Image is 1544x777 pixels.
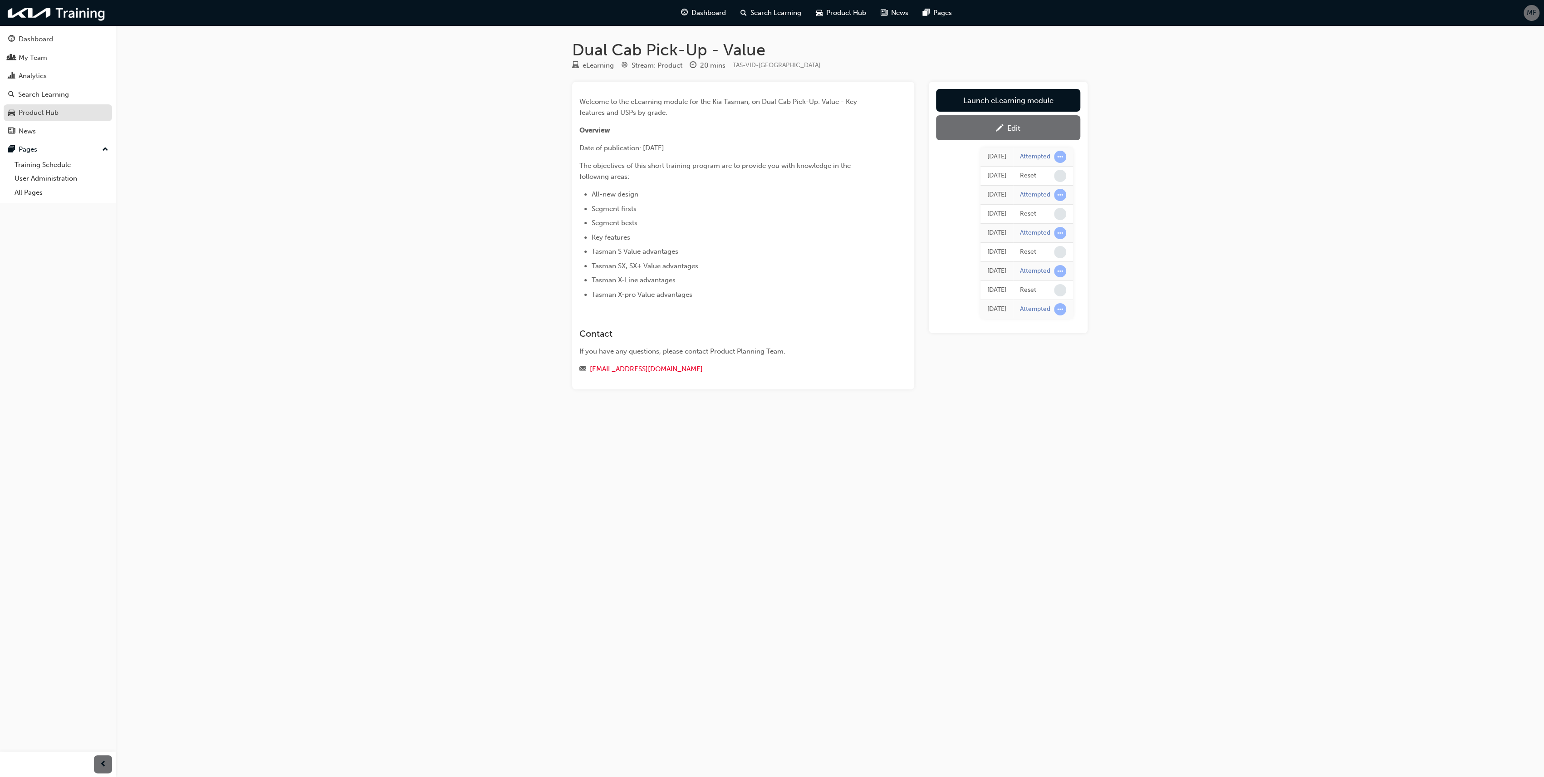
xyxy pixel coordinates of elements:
a: guage-iconDashboard [674,4,733,22]
div: My Team [19,53,47,63]
span: car-icon [8,109,15,117]
div: Attempted [1020,305,1050,314]
span: Tasman X-Line advantages [592,276,676,284]
span: learningRecordVerb_ATTEMPT-icon [1054,227,1066,239]
a: Search Learning [4,86,112,103]
span: learningRecordVerb_ATTEMPT-icon [1054,303,1066,315]
a: pages-iconPages [916,4,959,22]
span: target-icon [621,62,628,70]
span: learningRecordVerb_NONE-icon [1054,208,1066,220]
div: Attempted [1020,152,1050,161]
div: 20 mins [700,60,725,71]
div: News [19,126,36,137]
span: pages-icon [923,7,930,19]
div: Duration [690,60,725,71]
span: search-icon [740,7,747,19]
div: Attempted [1020,267,1050,275]
span: Search Learning [750,8,801,18]
a: Edit [936,115,1080,140]
span: people-icon [8,54,15,62]
span: News [891,8,908,18]
div: Fri Sep 12 2025 14:37:10 GMT+1000 (Australian Eastern Standard Time) [987,304,1006,315]
span: learningRecordVerb_ATTEMPT-icon [1054,151,1066,163]
span: up-icon [102,144,108,156]
span: prev-icon [100,759,107,770]
span: learningResourceType_ELEARNING-icon [572,62,579,70]
div: Type [572,60,614,71]
span: Dashboard [691,8,726,18]
span: Overview [579,126,610,134]
span: learningRecordVerb_ATTEMPT-icon [1054,189,1066,201]
div: Dashboard [19,34,53,44]
div: Sat Sep 13 2025 09:11:14 GMT+1000 (Australian Eastern Standard Time) [987,209,1006,219]
div: Reset [1020,172,1036,180]
div: Sat Sep 13 2025 09:11:15 GMT+1000 (Australian Eastern Standard Time) [987,190,1006,200]
span: Pages [933,8,952,18]
span: chart-icon [8,72,15,80]
div: eLearning [583,60,614,71]
span: learningRecordVerb_NONE-icon [1054,284,1066,296]
span: learningRecordVerb_ATTEMPT-icon [1054,265,1066,277]
a: Launch eLearning module [936,89,1080,112]
div: Reset [1020,248,1036,256]
span: learningRecordVerb_NONE-icon [1054,170,1066,182]
h3: Contact [579,329,874,339]
span: learningRecordVerb_NONE-icon [1054,246,1066,258]
span: The objectives of this short training program are to provide you with knowledge in the following ... [579,162,853,181]
span: guage-icon [8,35,15,44]
span: Key features [592,233,630,241]
span: Product Hub [826,8,866,18]
div: Mon Sep 15 2025 13:18:11 GMT+1000 (Australian Eastern Standard Time) [987,152,1006,162]
div: Pages [19,144,37,155]
div: If you have any questions, please contact Product Planning Team. [579,346,874,357]
a: [EMAIL_ADDRESS][DOMAIN_NAME] [590,365,703,373]
a: My Team [4,49,112,66]
span: news-icon [881,7,887,19]
a: search-iconSearch Learning [733,4,809,22]
a: Training Schedule [11,158,112,172]
a: Analytics [4,68,112,84]
span: Segment bests [592,219,637,227]
div: Search Learning [18,89,69,100]
a: Product Hub [4,104,112,121]
button: DashboardMy TeamAnalyticsSearch LearningProduct HubNews [4,29,112,141]
span: All-new design [592,190,638,198]
div: Analytics [19,71,47,81]
div: Fri Sep 12 2025 18:51:45 GMT+1000 (Australian Eastern Standard Time) [987,285,1006,295]
div: Mon Sep 15 2025 13:18:10 GMT+1000 (Australian Eastern Standard Time) [987,171,1006,181]
div: Email [579,364,874,375]
span: Tasman X-pro Value advantages [592,290,692,299]
a: news-iconNews [873,4,916,22]
span: Learning resource code [733,61,820,69]
h1: Dual Cab Pick-Up - Value [572,40,1088,60]
button: Pages [4,141,112,158]
button: MF [1524,5,1539,21]
a: car-iconProduct Hub [809,4,873,22]
div: Edit [1007,123,1020,133]
span: Welcome to the eLearning module for the Kia Tasman, on Dual Cab Pick-Up: Value - Key features and... [579,98,859,117]
img: kia-training [5,4,109,22]
span: MF [1527,8,1536,18]
span: clock-icon [690,62,696,70]
a: Dashboard [4,31,112,48]
span: Tasman SX, SX+ Value advantages [592,262,698,270]
span: news-icon [8,128,15,136]
div: Reset [1020,210,1036,218]
span: Tasman S Value advantages [592,247,678,256]
span: pages-icon [8,146,15,154]
div: Attempted [1020,229,1050,237]
a: News [4,123,112,140]
div: Fri Sep 12 2025 18:52:46 GMT+1000 (Australian Eastern Standard Time) [987,228,1006,238]
a: User Administration [11,172,112,186]
a: All Pages [11,186,112,200]
span: guage-icon [681,7,688,19]
span: car-icon [816,7,823,19]
div: Fri Sep 12 2025 18:52:42 GMT+1000 (Australian Eastern Standard Time) [987,247,1006,257]
span: Segment firsts [592,205,637,213]
div: Fri Sep 12 2025 18:51:47 GMT+1000 (Australian Eastern Standard Time) [987,266,1006,276]
div: Reset [1020,286,1036,295]
span: email-icon [579,365,586,374]
div: Stream [621,60,682,71]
